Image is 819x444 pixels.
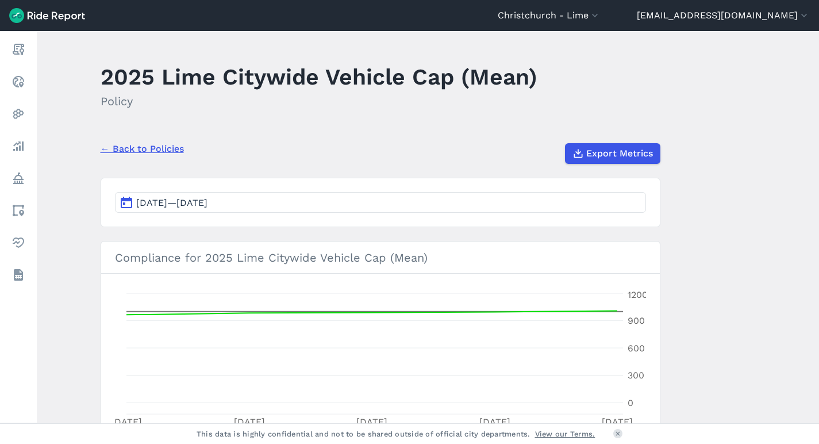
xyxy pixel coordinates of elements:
[115,192,646,213] button: [DATE]—[DATE]
[9,8,85,23] img: Ride Report
[628,289,648,300] tspan: 1200
[8,39,29,60] a: Report
[628,370,644,381] tspan: 300
[356,416,387,427] tspan: [DATE]
[101,93,537,110] h2: Policy
[8,136,29,156] a: Analyze
[233,416,264,427] tspan: [DATE]
[136,197,207,208] span: [DATE]—[DATE]
[8,200,29,221] a: Areas
[498,9,601,22] button: Christchurch - Lime
[101,61,537,93] h1: 2025 Lime Citywide Vehicle Cap (Mean)
[628,343,645,354] tspan: 600
[565,143,660,164] button: Export Metrics
[8,265,29,285] a: Datasets
[628,397,633,408] tspan: 0
[8,232,29,253] a: Health
[101,142,184,156] a: ← Back to Policies
[628,315,645,326] tspan: 900
[602,416,633,427] tspan: [DATE]
[101,242,660,274] h3: Compliance for 2025 Lime Citywide Vehicle Cap (Mean)
[535,428,595,439] a: View our Terms.
[479,416,510,427] tspan: [DATE]
[8,168,29,189] a: Policy
[8,104,29,124] a: Heatmaps
[637,9,810,22] button: [EMAIL_ADDRESS][DOMAIN_NAME]
[8,71,29,92] a: Realtime
[111,416,142,427] tspan: [DATE]
[586,147,653,160] span: Export Metrics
